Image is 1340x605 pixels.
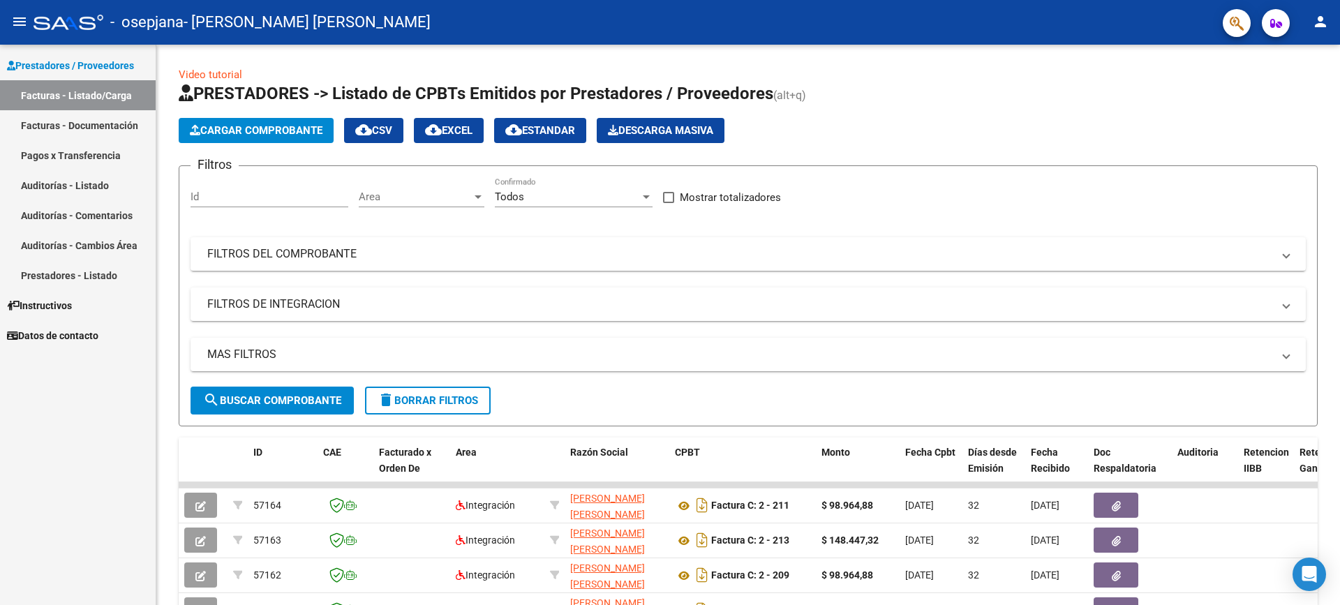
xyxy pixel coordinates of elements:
[191,287,1306,321] mat-expansion-panel-header: FILTROS DE INTEGRACION
[675,447,700,458] span: CPBT
[1312,13,1329,30] mat-icon: person
[1031,535,1059,546] span: [DATE]
[110,7,184,38] span: - osepjana
[11,13,28,30] mat-icon: menu
[184,7,431,38] span: - [PERSON_NAME] [PERSON_NAME]
[711,535,789,546] strong: Factura C: 2 - 213
[693,494,711,516] i: Descargar documento
[570,562,645,590] span: [PERSON_NAME] [PERSON_NAME]
[900,438,962,499] datatable-header-cell: Fecha Cpbt
[456,500,515,511] span: Integración
[414,118,484,143] button: EXCEL
[962,438,1025,499] datatable-header-cell: Días desde Emisión
[570,525,664,555] div: 27229641420
[425,124,472,137] span: EXCEL
[1177,447,1219,458] span: Auditoria
[191,155,239,174] h3: Filtros
[450,438,544,499] datatable-header-cell: Area
[821,535,879,546] strong: $ 148.447,32
[505,121,522,138] mat-icon: cloud_download
[680,189,781,206] span: Mostrar totalizadores
[179,68,242,81] a: Video tutorial
[494,118,586,143] button: Estandar
[207,297,1272,312] mat-panel-title: FILTROS DE INTEGRACION
[570,491,664,520] div: 27229641420
[968,535,979,546] span: 32
[905,447,955,458] span: Fecha Cpbt
[179,84,773,103] span: PRESTADORES -> Listado de CPBTs Emitidos por Prestadores / Proveedores
[693,564,711,586] i: Descargar documento
[505,124,575,137] span: Estandar
[905,569,934,581] span: [DATE]
[968,500,979,511] span: 32
[207,347,1272,362] mat-panel-title: MAS FILTROS
[191,338,1306,371] mat-expansion-panel-header: MAS FILTROS
[253,500,281,511] span: 57164
[355,124,392,137] span: CSV
[248,438,318,499] datatable-header-cell: ID
[968,447,1017,474] span: Días desde Emisión
[359,191,472,203] span: Area
[608,124,713,137] span: Descarga Masiva
[456,447,477,458] span: Area
[1172,438,1238,499] datatable-header-cell: Auditoria
[456,535,515,546] span: Integración
[570,560,664,590] div: 27229641420
[253,569,281,581] span: 57162
[693,529,711,551] i: Descargar documento
[1238,438,1294,499] datatable-header-cell: Retencion IIBB
[318,438,373,499] datatable-header-cell: CAE
[1293,558,1326,591] div: Open Intercom Messenger
[495,191,524,203] span: Todos
[773,89,806,102] span: (alt+q)
[190,124,322,137] span: Cargar Comprobante
[597,118,724,143] app-download-masive: Descarga masiva de comprobantes (adjuntos)
[1031,447,1070,474] span: Fecha Recibido
[669,438,816,499] datatable-header-cell: CPBT
[597,118,724,143] button: Descarga Masiva
[365,387,491,414] button: Borrar Filtros
[821,569,873,581] strong: $ 98.964,88
[1031,569,1059,581] span: [DATE]
[253,447,262,458] span: ID
[191,387,354,414] button: Buscar Comprobante
[179,118,334,143] button: Cargar Comprobante
[821,500,873,511] strong: $ 98.964,88
[355,121,372,138] mat-icon: cloud_download
[207,246,1272,262] mat-panel-title: FILTROS DEL COMPROBANTE
[373,438,450,499] datatable-header-cell: Facturado x Orden De
[1094,447,1156,474] span: Doc Respaldatoria
[323,447,341,458] span: CAE
[378,391,394,408] mat-icon: delete
[816,438,900,499] datatable-header-cell: Monto
[1244,447,1289,474] span: Retencion IIBB
[7,328,98,343] span: Datos de contacto
[821,447,850,458] span: Monto
[570,493,645,520] span: [PERSON_NAME] [PERSON_NAME]
[1088,438,1172,499] datatable-header-cell: Doc Respaldatoria
[7,298,72,313] span: Instructivos
[1025,438,1088,499] datatable-header-cell: Fecha Recibido
[7,58,134,73] span: Prestadores / Proveedores
[711,500,789,511] strong: Factura C: 2 - 211
[905,535,934,546] span: [DATE]
[378,394,478,407] span: Borrar Filtros
[344,118,403,143] button: CSV
[379,447,431,474] span: Facturado x Orden De
[191,237,1306,271] mat-expansion-panel-header: FILTROS DEL COMPROBANTE
[570,528,645,555] span: [PERSON_NAME] [PERSON_NAME]
[1031,500,1059,511] span: [DATE]
[905,500,934,511] span: [DATE]
[253,535,281,546] span: 57163
[711,570,789,581] strong: Factura C: 2 - 209
[203,394,341,407] span: Buscar Comprobante
[968,569,979,581] span: 32
[456,569,515,581] span: Integración
[425,121,442,138] mat-icon: cloud_download
[203,391,220,408] mat-icon: search
[570,447,628,458] span: Razón Social
[565,438,669,499] datatable-header-cell: Razón Social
